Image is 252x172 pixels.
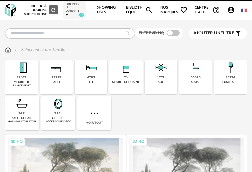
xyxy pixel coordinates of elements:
[5,4,16,17] img: OXP
[7,116,37,124] div: salle de bain hammam toilettes
[66,3,83,13] div: Shopping List courante
[188,60,203,76] img: Assise.png
[118,60,134,76] img: Rangement.png
[191,76,201,80] div: 35823
[226,76,235,80] div: 10974
[49,60,64,76] img: Table.png
[234,30,242,37] span: Filter icon
[43,116,73,124] div: objet et accessoire déco
[14,47,65,53] div: Sélectionner une famille
[51,8,56,12] span: Refresh icon
[14,96,30,112] img: Salle%20de%20bain.png
[139,31,164,35] span: Filtre 3D HQ
[157,76,165,80] div: 1272
[193,31,220,35] span: Ajouter un
[87,76,95,80] div: 4705
[222,80,238,84] div: luminaire
[66,3,83,18] a: Shopping List courante A 11
[24,4,58,16] div: Mettre à jour ma Shopping List
[77,96,111,130] div: Voir tout
[89,108,99,118] img: more.7b13dc1.svg
[54,112,62,116] div: 7151
[18,112,26,116] div: 2451
[195,5,220,15] span: Centre d'aideHelp Circle Outline icon
[223,60,238,76] img: Luminaire.png
[112,80,140,84] div: meuble de cuisine
[191,80,200,84] div: assise
[5,47,11,53] img: svg+xml;base64,PHN2ZyB3aWR0aD0iMTYiIGhlaWdodD0iMTciIHZpZXdCb3g9IjAgMCAxNiAxNyIgZmlsbD0ibm9uZSIgeG...
[14,47,19,53] img: svg+xml;base64,PHN2ZyB3aWR0aD0iMTYiIGhlaWdodD0iMTYiIHZpZXdCb3g9IjAgMCAxNiAxNiIgZmlsbD0ibm9uZSIgeG...
[51,96,66,112] img: Miroir.png
[212,6,220,14] span: Help Circle Outline icon
[227,6,235,14] span: Account Circle icon
[7,80,36,88] div: meuble de rangement
[79,13,84,17] span: 11
[193,31,234,36] span: filtre
[89,80,93,84] div: lit
[51,76,61,80] div: 12917
[241,8,247,13] img: fr
[52,80,61,84] div: table
[189,28,247,39] button: Ajouter unfiltre Filter icon
[130,138,147,146] div: 3D HQ
[14,60,29,76] img: Meuble%20de%20rangement.png
[158,80,163,84] div: sol
[180,6,188,14] span: Heart Outline icon
[153,60,169,76] img: Sol.png
[17,76,26,80] div: 12657
[227,6,238,14] span: Account Circle icon
[124,76,128,80] div: 76
[83,60,99,76] img: Literie.png
[66,13,83,18] div: A
[8,138,25,146] div: 3D HQ
[145,6,153,14] span: Magnify icon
